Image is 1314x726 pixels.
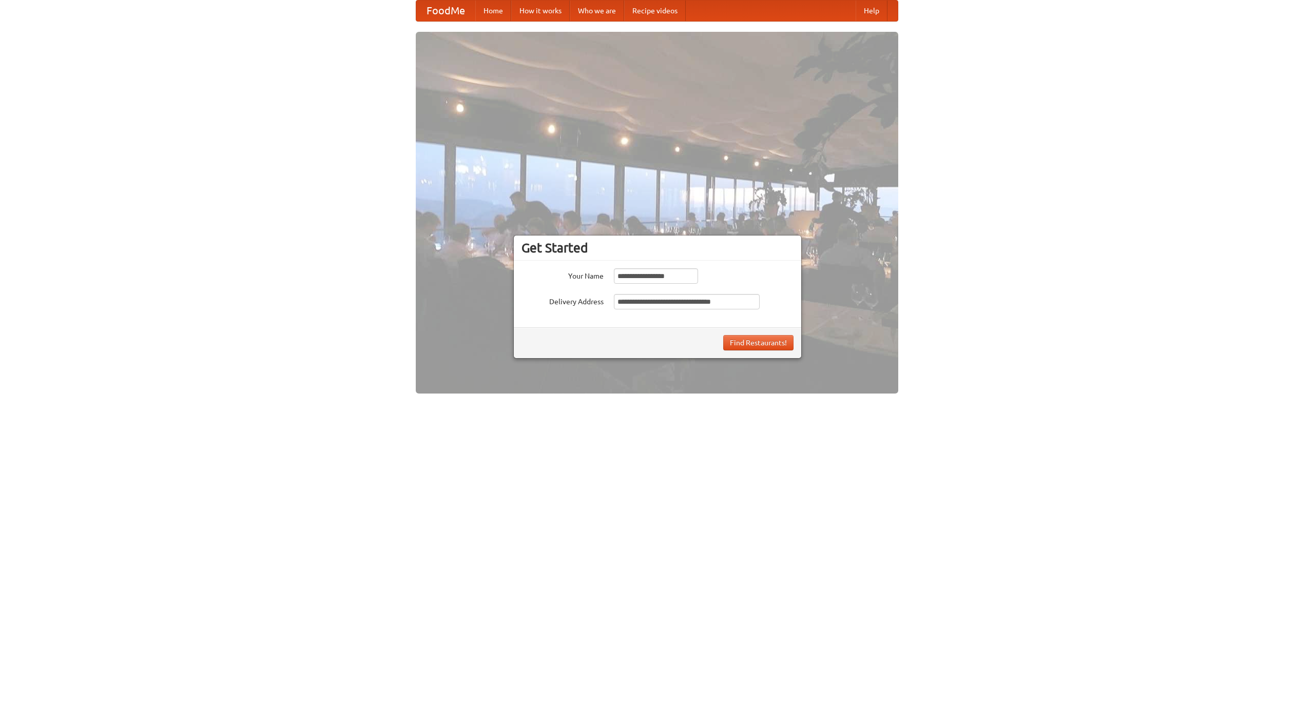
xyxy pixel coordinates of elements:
a: Home [475,1,511,21]
a: How it works [511,1,570,21]
button: Find Restaurants! [723,335,794,350]
label: Delivery Address [521,294,604,307]
a: Recipe videos [624,1,686,21]
label: Your Name [521,268,604,281]
h3: Get Started [521,240,794,256]
a: FoodMe [416,1,475,21]
a: Who we are [570,1,624,21]
a: Help [856,1,887,21]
